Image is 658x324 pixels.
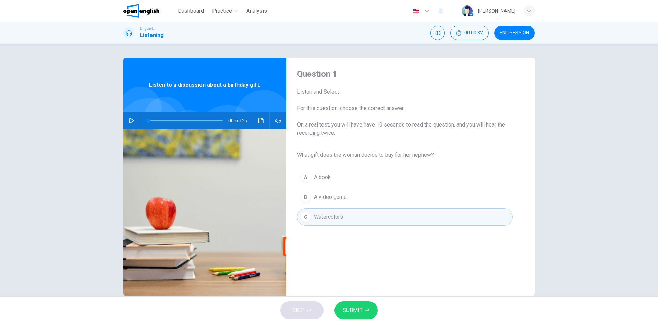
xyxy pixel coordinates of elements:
span: Listen and Select [297,88,513,96]
span: What gift does the woman decide to buy for her nephew? [297,151,513,159]
span: END SESSION [500,30,529,36]
a: OpenEnglish logo [123,4,175,18]
span: Analysis [246,7,267,15]
button: BA video game [297,189,513,206]
span: Practice [212,7,232,15]
span: For this question, choose the correct answer. [297,104,513,112]
span: Dashboard [178,7,204,15]
div: Hide [450,26,489,40]
span: A book [314,173,331,181]
img: Profile picture [462,5,473,16]
span: 00:00:32 [464,30,483,36]
button: SUBMIT [334,301,378,319]
img: Listen to a discussion about a birthday gift. [123,129,286,296]
div: [PERSON_NAME] [478,7,515,15]
span: Listen to a discussion about a birthday gift. [149,81,260,89]
button: 00:00:32 [450,26,489,40]
button: END SESSION [494,26,535,40]
span: SUBMIT [343,305,363,315]
span: 00m 12s [228,112,253,129]
button: Dashboard [175,5,207,17]
h1: Listening [140,31,164,39]
div: Mute [430,26,445,40]
span: A video game [314,193,347,201]
img: OpenEnglish logo [123,4,159,18]
span: Linguaskill [140,26,157,31]
button: CWatercolors [297,208,513,226]
button: Practice [209,5,241,17]
span: Watercolors [314,213,343,221]
h4: Question 1 [297,69,513,80]
button: AA book [297,169,513,186]
div: C [300,212,311,223]
div: B [300,192,311,203]
span: On a real test, you will have have 10 seconds to read the question, and you will hear the recordi... [297,121,513,137]
div: A [300,172,311,183]
img: en [412,9,420,14]
button: Click to see the audio transcription [256,112,267,129]
button: Analysis [244,5,270,17]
